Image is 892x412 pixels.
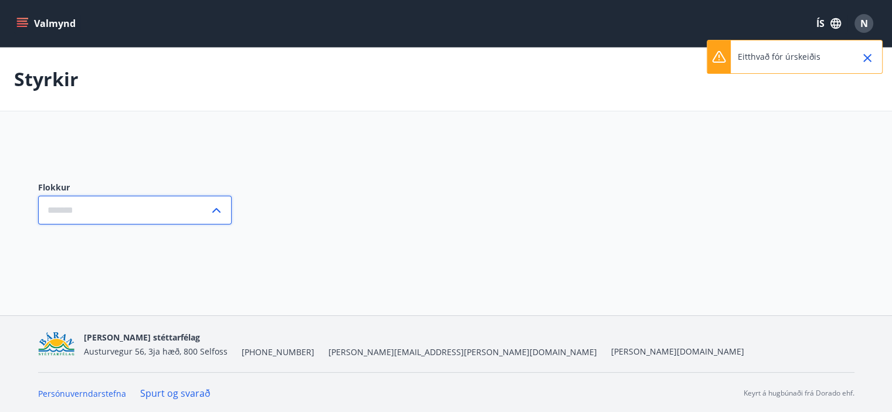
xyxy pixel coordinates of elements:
[140,387,211,400] a: Spurt og svarað
[850,9,878,38] button: N
[38,182,232,193] label: Flokkur
[744,388,854,399] p: Keyrt á hugbúnaði frá Dorado ehf.
[84,346,228,357] span: Austurvegur 56, 3ja hæð, 800 Selfoss
[611,346,744,357] a: [PERSON_NAME][DOMAIN_NAME]
[328,346,597,358] span: [PERSON_NAME][EMAIL_ADDRESS][PERSON_NAME][DOMAIN_NAME]
[857,48,877,68] button: Close
[14,66,79,92] p: Styrkir
[810,13,847,34] button: ÍS
[738,51,820,63] p: Eitthvað fór úrskeiðis
[860,17,868,30] span: N
[242,346,314,358] span: [PHONE_NUMBER]
[38,332,75,357] img: Bz2lGXKH3FXEIQKvoQ8VL0Fr0uCiWgfgA3I6fSs8.png
[84,332,200,343] span: [PERSON_NAME] stéttarfélag
[38,388,126,399] a: Persónuverndarstefna
[14,13,80,34] button: menu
